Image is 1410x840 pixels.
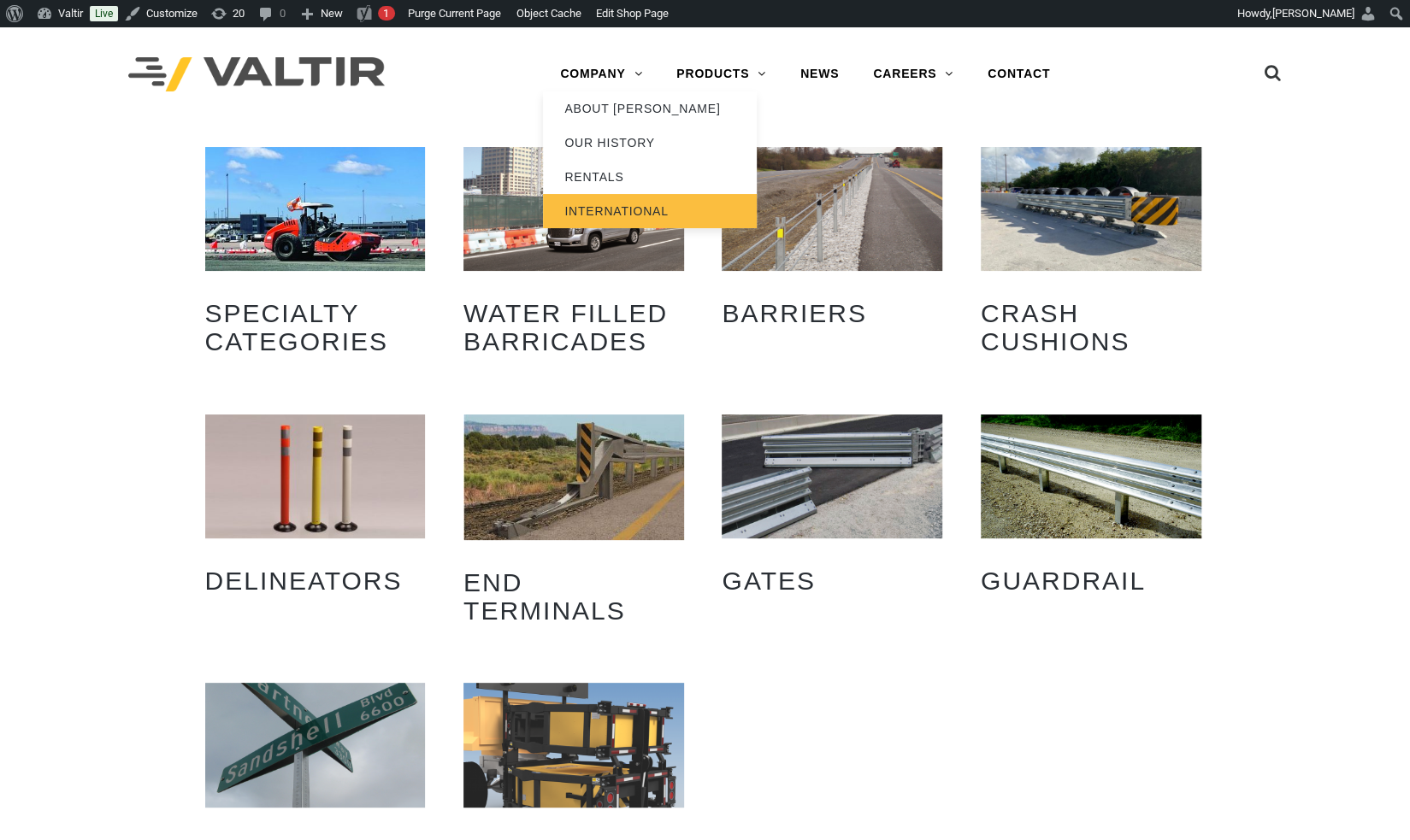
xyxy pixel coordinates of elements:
h2: Guardrail [981,554,1201,608]
a: CONTACT [970,57,1067,91]
a: Visit product category Crash Cushions [981,147,1201,368]
img: Guardrail [981,414,1201,538]
a: Visit product category End Terminals [463,414,684,637]
img: Crash Cushions [981,147,1201,271]
a: RENTALS [543,160,757,194]
a: PRODUCTS [659,57,783,91]
img: End Terminals [463,414,684,539]
a: Visit product category Delineators [205,414,426,608]
img: Delineators [205,414,426,538]
img: Water Filled Barricades [463,147,684,271]
a: NEWS [783,57,856,91]
img: Sign Posts & Supports [205,683,426,807]
a: Visit product category Barriers [722,147,942,340]
img: Barriers [722,147,942,271]
h2: Gates [722,554,942,608]
a: COMPANY [543,57,659,91]
a: Live [90,6,118,21]
a: Visit product category Gates [722,414,942,608]
h2: Crash Cushions [981,286,1201,368]
a: Visit product category Water Filled Barricades [463,147,684,368]
h2: Barriers [722,286,942,340]
span: [PERSON_NAME] [1272,7,1354,20]
img: Valtir [128,57,385,92]
h2: Delineators [205,554,426,608]
a: Visit product category Guardrail [981,414,1201,608]
h2: End Terminals [463,555,684,637]
a: OUR HISTORY [543,126,757,160]
a: CAREERS [856,57,970,91]
img: TMAs [463,683,684,807]
img: Specialty Categories [205,147,426,271]
a: INTERNATIONAL [543,194,757,228]
img: Gates [722,414,942,538]
h2: Water Filled Barricades [463,286,684,368]
a: Visit product category Specialty Categories [205,147,426,368]
h2: Specialty Categories [205,286,426,368]
span: 1 [383,7,389,20]
a: ABOUT [PERSON_NAME] [543,91,757,126]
